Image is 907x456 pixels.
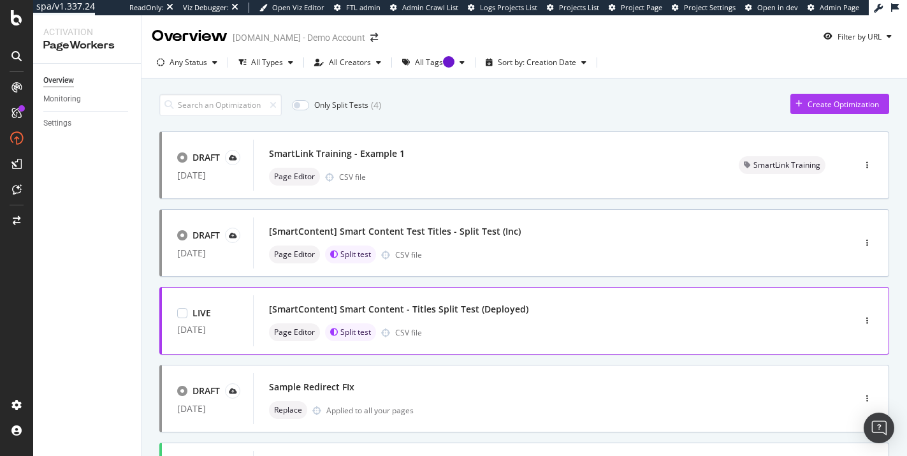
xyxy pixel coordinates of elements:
div: CSV file [395,327,422,338]
a: Settings [43,117,132,130]
div: Only Split Tests [314,99,368,110]
div: Activation [43,26,131,38]
span: Projects List [559,3,599,12]
div: Settings [43,117,71,130]
a: Admin Crawl List [390,3,458,13]
button: All Types [233,52,298,73]
div: Any Status [170,59,207,66]
div: Overview [43,74,74,87]
div: DRAFT [192,229,220,242]
button: All Creators [309,52,386,73]
a: Monitoring [43,92,132,106]
a: Logs Projects List [468,3,537,13]
div: neutral label [269,401,307,419]
div: Sample Redirect FIx [269,381,354,393]
a: Open Viz Editor [259,3,324,13]
button: Filter by URL [818,26,897,47]
span: Project Settings [684,3,736,12]
div: neutral label [269,168,320,186]
a: Project Settings [672,3,736,13]
div: Create Optimization [808,99,879,110]
a: Projects List [547,3,599,13]
span: Split test [340,251,371,258]
div: DRAFT [192,385,220,397]
div: All Types [251,59,283,66]
button: All TagsTooltip anchor [397,52,470,73]
button: Create Optimization [790,94,889,114]
a: Open in dev [745,3,798,13]
div: ReadOnly: [129,3,164,13]
div: [DATE] [177,170,238,180]
div: brand label [325,246,376,263]
span: Page Editor [274,328,315,336]
a: FTL admin [334,3,381,13]
div: [DOMAIN_NAME] - Demo Account [233,31,365,44]
span: Admin Page [820,3,859,12]
span: Admin Crawl List [402,3,458,12]
span: Page Editor [274,173,315,180]
button: Sort by: Creation Date [481,52,591,73]
div: [DATE] [177,248,238,258]
span: Logs Projects List [480,3,537,12]
div: [DATE] [177,404,238,414]
div: CSV file [339,172,366,182]
div: DRAFT [192,151,220,164]
a: Project Page [609,3,662,13]
span: SmartLink Training [753,161,820,169]
div: All Tags [415,59,454,66]
div: Applied to all your pages [326,405,414,416]
div: neutral label [269,246,320,263]
div: ( 4 ) [371,99,381,112]
div: Filter by URL [838,31,882,42]
button: Any Status [152,52,222,73]
a: Admin Page [808,3,859,13]
div: Overview [152,26,228,47]
div: [SmartContent] Smart Content - Titles Split Test (Deployed) [269,303,528,316]
span: Open Viz Editor [272,3,324,12]
div: brand label [325,323,376,341]
span: Replace [274,406,302,414]
div: All Creators [329,59,371,66]
div: Viz Debugger: [183,3,229,13]
div: SmartLink Training - Example 1 [269,147,405,160]
input: Search an Optimization [159,94,282,116]
div: LIVE [192,307,211,320]
div: Monitoring [43,92,81,106]
span: Open in dev [757,3,798,12]
a: Overview [43,74,132,87]
div: Open Intercom Messenger [864,413,894,443]
div: CSV file [395,249,422,260]
div: neutral label [739,156,825,174]
div: Sort by: Creation Date [498,59,576,66]
span: Project Page [621,3,662,12]
div: neutral label [269,323,320,341]
span: Page Editor [274,251,315,258]
span: FTL admin [346,3,381,12]
div: arrow-right-arrow-left [370,33,378,42]
div: PageWorkers [43,38,131,53]
div: [DATE] [177,325,238,335]
div: [SmartContent] Smart Content Test Titles - Split Test (Inc) [269,225,521,238]
span: Split test [340,328,371,336]
div: Tooltip anchor [443,56,454,68]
